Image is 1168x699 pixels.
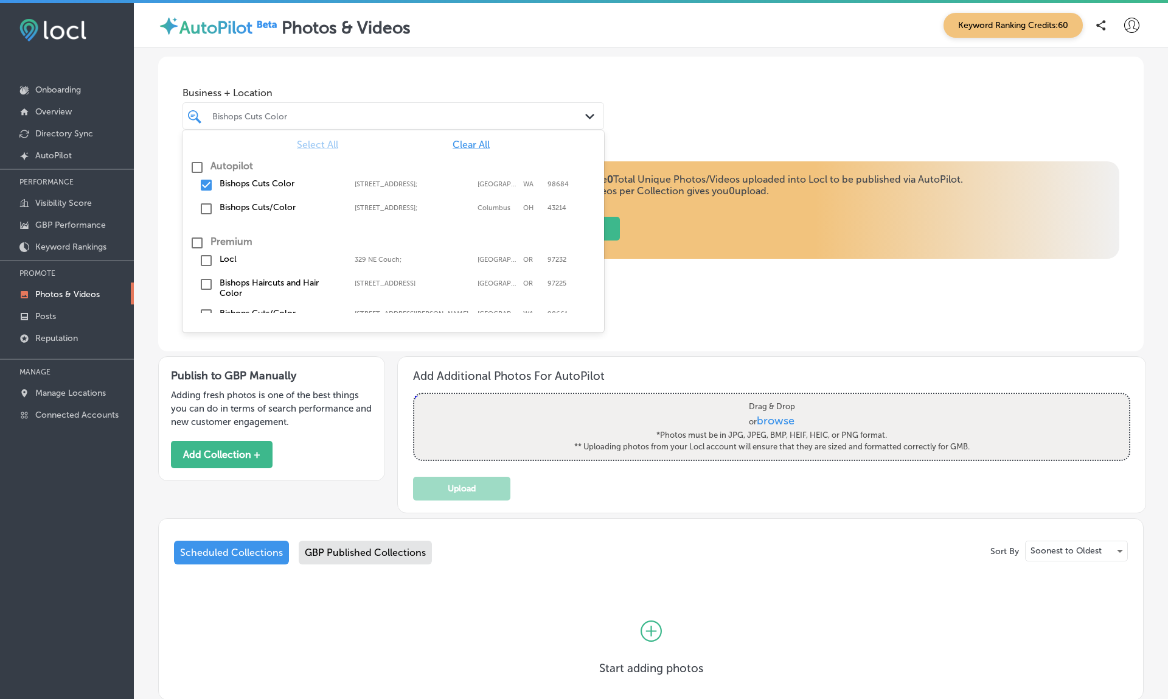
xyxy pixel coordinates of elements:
[413,369,1130,383] h3: Add Additional Photos For AutoPilot
[171,369,372,382] h3: Publish to GBP Manually
[158,15,179,37] img: autopilot-icon
[355,180,471,188] label: 16020 Southeast Mill Plain Boulevard;
[478,310,517,318] label: Vancouver
[212,111,586,121] div: Bishops Cuts Color
[355,256,471,264] label: 329 NE Couch;
[757,414,794,427] span: browse
[944,13,1083,38] span: Keyword Ranking Credits: 60
[35,85,81,95] p: Onboarding
[35,150,72,161] p: AutoPilot
[220,202,342,213] label: Bishops Cuts/Color
[355,279,471,287] label: 7550 SW Beaverton Hillsdale Hwy
[1031,545,1102,557] p: Soonest to Oldest
[478,279,517,287] label: Portland
[252,18,282,30] img: Beta
[523,185,963,197] div: Photos/videos per Collection gives you 0 upload.
[607,174,613,185] b: 0
[210,160,253,172] label: Autopilot
[413,477,510,501] button: Upload
[453,139,490,150] span: Clear All
[174,541,289,564] div: Scheduled Collections
[990,546,1019,557] p: Sort By
[179,18,252,38] label: AutoPilot
[35,242,106,252] p: Keyword Rankings
[35,410,119,420] p: Connected Accounts
[547,310,568,318] label: 98661
[547,256,566,264] label: 97232
[35,198,92,208] p: Visibility Score
[547,279,566,287] label: 97225
[355,310,471,318] label: 3000 NE ANDRESEN RD #104B
[210,236,252,247] label: Premium
[297,139,338,150] span: Select All
[299,541,432,564] div: GBP Published Collections
[35,311,56,321] p: Posts
[35,333,78,343] p: Reputation
[355,204,471,212] label: 4223 N High St;
[35,107,72,117] p: Overview
[523,256,541,264] label: OR
[171,388,372,429] p: Adding fresh photos is one of the best things you can do in terms of search performance and new c...
[478,204,517,212] label: Columbus
[523,180,541,188] label: WA
[478,180,517,188] label: Vancouver
[547,180,569,188] label: 98684
[220,308,342,318] label: Bishops Cuts/Color
[220,278,342,298] label: Bishops Haircuts and Hair Color
[35,220,106,230] p: GBP Performance
[171,441,273,468] button: Add Collection +
[282,18,411,38] label: Photos & Videos
[1026,541,1127,561] div: Soonest to Oldest
[523,174,963,197] div: You currently have Total Unique Photos/Videos uploaded into Locl to be published via AutoPilot.
[35,289,100,300] p: Photos & Videos
[523,204,541,212] label: OH
[523,310,541,318] label: WA
[599,661,703,675] h3: Start adding photos
[220,254,342,264] label: Locl
[478,256,517,264] label: Portland
[547,204,566,212] label: 43214
[523,279,541,287] label: OR
[220,178,342,189] label: Bishops Cuts Color
[35,128,93,139] p: Directory Sync
[570,397,973,457] label: Drag & Drop or *Photos must be in JPG, JPEG, BMP, HEIF, HEIC, or PNG format. ** Uploading photos ...
[19,19,86,41] img: fda3e92497d09a02dc62c9cd864e3231.png
[182,87,604,99] span: Business + Location
[35,388,106,398] p: Manage Locations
